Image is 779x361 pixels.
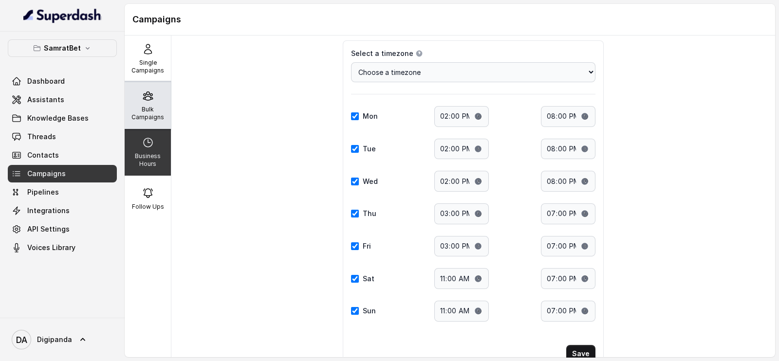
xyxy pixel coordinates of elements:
span: Integrations [27,206,70,216]
label: Wed [363,177,378,186]
h1: Campaigns [132,12,767,27]
a: Voices Library [8,239,117,256]
a: Knowledge Bases [8,109,117,127]
text: DA [16,335,27,345]
span: Select a timezone [351,49,413,58]
label: Sun [363,306,376,316]
a: Threads [8,128,117,145]
label: Fri [363,241,371,251]
span: API Settings [27,224,70,234]
a: Contacts [8,146,117,164]
span: Campaigns [27,169,66,179]
a: Campaigns [8,165,117,182]
p: Single Campaigns [129,59,167,74]
label: Thu [363,209,376,218]
p: Business Hours [129,152,167,168]
a: Assistants [8,91,117,108]
label: Mon [363,111,378,121]
label: Sat [363,274,374,284]
p: Follow Ups [132,203,164,211]
label: Tue [363,144,376,154]
span: Contacts [27,150,59,160]
button: Select a timezone [415,50,423,57]
a: Dashboard [8,72,117,90]
span: Voices Library [27,243,75,253]
a: API Settings [8,220,117,238]
span: Pipelines [27,187,59,197]
a: Pipelines [8,183,117,201]
span: Digipanda [37,335,72,344]
p: Bulk Campaigns [129,106,167,121]
img: light.svg [23,8,102,23]
button: SamratBet [8,39,117,57]
span: Threads [27,132,56,142]
span: Knowledge Bases [27,113,89,123]
span: Assistants [27,95,64,105]
p: SamratBet [44,42,81,54]
span: Dashboard [27,76,65,86]
a: Integrations [8,202,117,219]
a: Digipanda [8,326,117,353]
